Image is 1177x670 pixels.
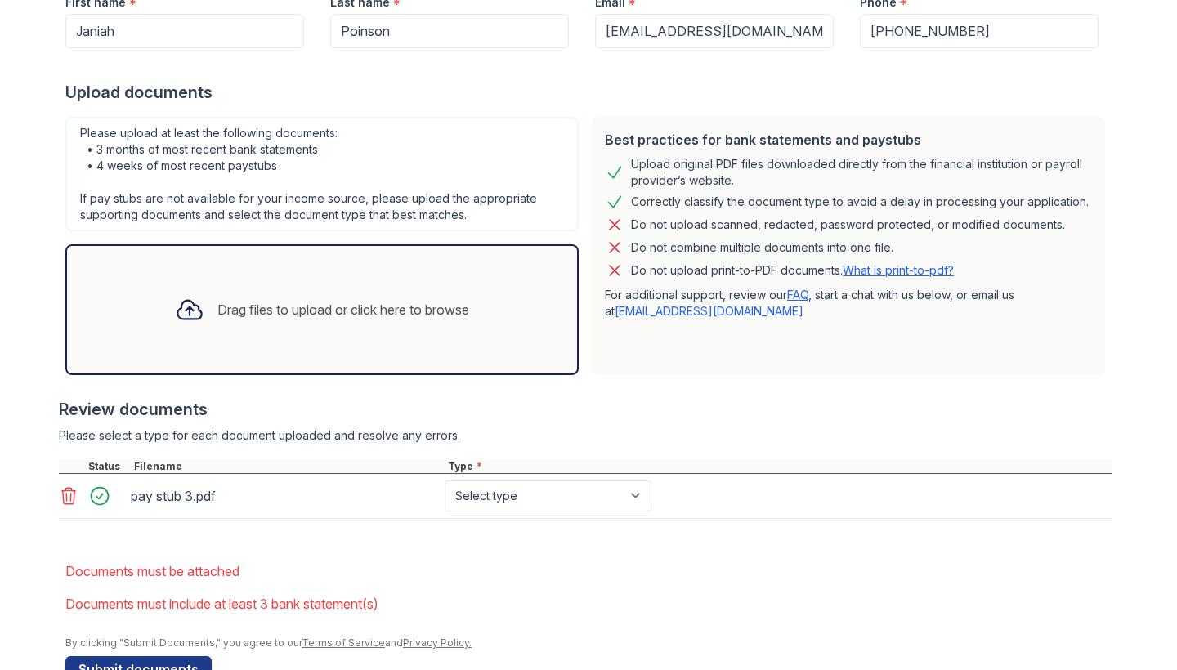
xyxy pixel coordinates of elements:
div: Do not upload scanned, redacted, password protected, or modified documents. [631,215,1065,234]
p: For additional support, review our , start a chat with us below, or email us at [605,287,1092,319]
div: Please upload at least the following documents: • 3 months of most recent bank statements • 4 wee... [65,117,579,231]
div: pay stub 3.pdf [131,483,438,509]
a: Terms of Service [302,636,385,649]
div: Please select a type for each document uploaded and resolve any errors. [59,427,1112,444]
div: Filename [131,460,445,473]
div: Type [445,460,1112,473]
li: Documents must be attached [65,555,1112,587]
div: Correctly classify the document type to avoid a delay in processing your application. [631,192,1089,212]
a: [EMAIL_ADDRESS][DOMAIN_NAME] [615,304,803,318]
p: Do not upload print-to-PDF documents. [631,262,954,279]
a: Privacy Policy. [403,636,472,649]
div: Review documents [59,398,1112,421]
div: Upload documents [65,81,1112,104]
a: FAQ [787,288,808,301]
a: What is print-to-pdf? [843,263,954,277]
div: Status [85,460,131,473]
div: Best practices for bank statements and paystubs [605,130,1092,150]
div: Drag files to upload or click here to browse [217,300,469,319]
div: Do not combine multiple documents into one file. [631,238,893,257]
div: Upload original PDF files downloaded directly from the financial institution or payroll provider’... [631,156,1092,189]
div: By clicking "Submit Documents," you agree to our and [65,636,1112,650]
li: Documents must include at least 3 bank statement(s) [65,587,1112,620]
